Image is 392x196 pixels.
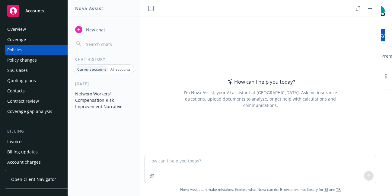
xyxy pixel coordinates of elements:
[5,86,80,96] a: Contacts
[5,137,80,146] a: Invoices
[5,35,80,44] a: Coverage
[7,35,26,44] div: Coverage
[5,107,80,116] a: Coverage gap analysis
[85,27,105,33] span: New chat
[7,66,28,75] div: SSC Cases
[336,187,341,192] a: TR
[5,157,80,167] a: Account charges
[176,89,345,108] div: I'm Nova Assist, your AI assistant at [GEOGRAPHIC_DATA]. Ask me insurance questions, upload docum...
[5,76,80,85] a: Quoting plans
[7,147,38,157] div: Billing updates
[11,176,56,182] span: Open Client Navigator
[7,45,22,55] div: Policies
[73,24,135,35] button: New chat
[85,40,133,48] input: Search chats
[25,8,44,13] span: Accounts
[5,45,80,55] a: Policies
[7,137,24,146] div: Invoices
[7,24,26,34] div: Overview
[110,67,131,72] p: All accounts
[73,89,135,111] button: Networx Workers' Compensation Risk Improvement Narrative
[7,55,37,65] div: Policy changes
[5,128,80,134] div: Billing
[5,66,80,75] a: SSC Cases
[7,76,36,85] div: Quoting plans
[142,183,378,196] span: Nova Assist can make mistakes. Explore what Nova can do: Browse prompt library for and
[5,147,80,157] a: Billing updates
[5,24,80,34] a: Overview
[7,96,39,106] div: Contract review
[7,157,41,167] div: Account charges
[75,5,104,11] h1: Nova Assist
[77,67,106,72] p: Current account
[5,96,80,106] a: Contract review
[7,86,25,96] div: Contacts
[5,2,80,19] a: Accounts
[382,72,390,80] a: more
[68,81,140,86] div: [DATE]
[226,78,295,86] div: How can I help you today?
[5,55,80,65] a: Policy changes
[324,187,328,192] a: BI
[7,107,52,116] div: Coverage gap analysis
[68,57,140,62] div: Chat History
